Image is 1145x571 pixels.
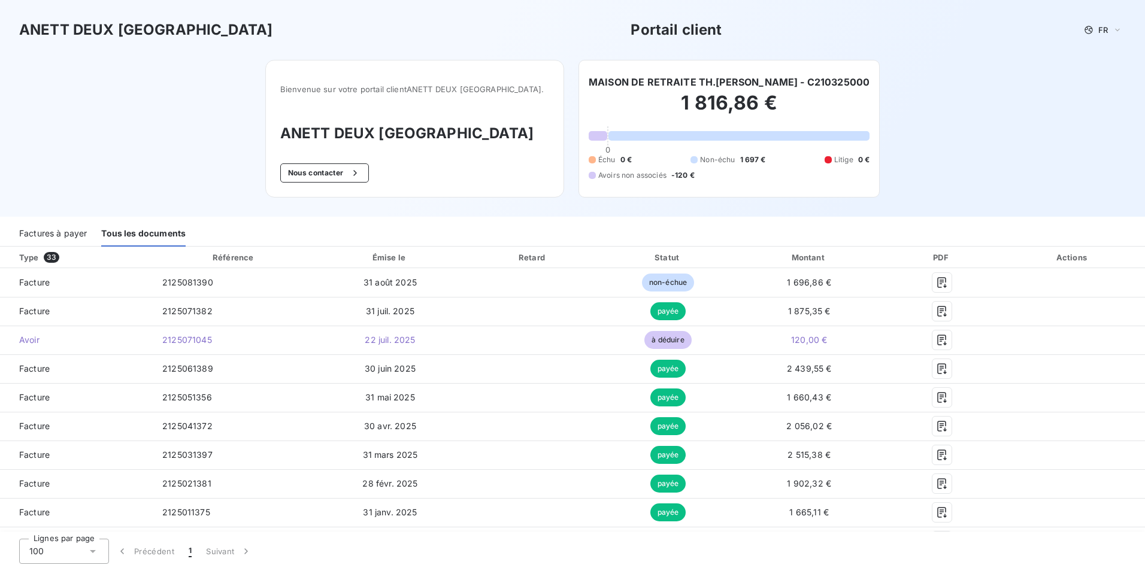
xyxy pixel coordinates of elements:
[19,19,272,41] h3: ANETT DEUX [GEOGRAPHIC_DATA]
[740,154,766,165] span: 1 697 €
[787,478,831,488] span: 1 902,32 €
[1003,251,1143,263] div: Actions
[886,251,998,263] div: PDF
[10,506,143,518] span: Facture
[620,154,632,165] span: 0 €
[199,539,259,564] button: Suivant
[787,363,832,373] span: 2 439,55 €
[101,221,186,247] div: Tous les documents
[162,478,211,488] span: 2125021381
[642,274,694,291] span: non-échue
[162,507,210,517] span: 2125011375
[589,91,870,127] h2: 1 816,86 €
[631,19,722,41] h3: Portail client
[365,392,415,402] span: 31 mai 2025
[787,392,831,402] span: 1 660,43 €
[162,277,213,287] span: 2125081390
[162,449,213,460] span: 2125031397
[650,475,686,493] span: payée
[789,507,829,517] span: 1 665,11 €
[19,221,87,247] div: Factures à payer
[162,306,213,316] span: 2125071382
[364,421,416,431] span: 30 avr. 2025
[598,170,667,181] span: Avoirs non associés
[362,478,417,488] span: 28 févr. 2025
[10,449,143,461] span: Facture
[650,302,686,320] span: payée
[366,306,414,316] span: 31 juil. 2025
[10,277,143,288] span: Facture
[650,446,686,464] span: payée
[1098,25,1108,35] span: FR
[737,251,881,263] div: Montant
[787,449,831,460] span: 2 515,38 €
[650,388,686,406] span: payée
[834,154,853,165] span: Litige
[162,335,212,345] span: 2125071045
[363,449,418,460] span: 31 mars 2025
[467,251,599,263] div: Retard
[162,392,212,402] span: 2125051356
[318,251,462,263] div: Émise le
[10,420,143,432] span: Facture
[786,421,832,431] span: 2 056,02 €
[858,154,870,165] span: 0 €
[788,306,831,316] span: 1 875,35 €
[604,251,732,263] div: Statut
[162,421,213,431] span: 2125041372
[365,363,416,373] span: 30 juin 2025
[589,75,870,89] h6: MAISON DE RETRAITE TH.[PERSON_NAME] - C210325000
[787,277,831,287] span: 1 696,86 €
[109,539,181,564] button: Précédent
[644,331,691,349] span: à déduire
[650,360,686,378] span: payée
[280,123,549,144] h3: ANETT DEUX [GEOGRAPHIC_DATA]
[650,417,686,435] span: payée
[181,539,199,564] button: 1
[189,545,192,557] span: 1
[363,507,417,517] span: 31 janv. 2025
[10,391,143,403] span: Facture
[671,170,695,181] span: -120 €
[213,253,253,262] div: Référence
[650,503,686,521] span: payée
[10,334,143,346] span: Avoir
[791,335,827,345] span: 120,00 €
[364,277,417,287] span: 31 août 2025
[598,154,616,165] span: Échu
[280,84,549,94] span: Bienvenue sur votre portail client ANETT DEUX [GEOGRAPHIC_DATA] .
[29,545,44,557] span: 100
[10,363,143,375] span: Facture
[700,154,735,165] span: Non-échu
[280,163,369,183] button: Nous contacter
[10,478,143,490] span: Facture
[12,251,150,263] div: Type
[10,305,143,317] span: Facture
[365,335,415,345] span: 22 juil. 2025
[162,363,213,373] span: 2125061389
[44,252,59,263] span: 33
[605,145,610,154] span: 0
